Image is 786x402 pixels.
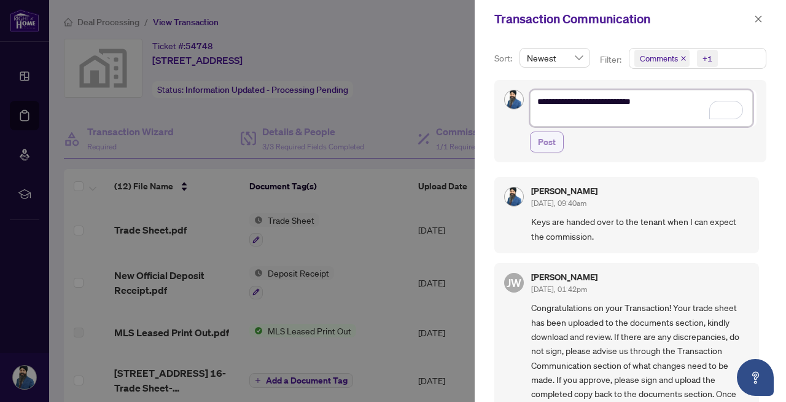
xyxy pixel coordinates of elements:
span: Post [538,132,556,152]
div: Transaction Communication [494,10,750,28]
img: Profile Icon [505,187,523,206]
span: Newest [527,49,583,67]
span: Keys are handed over to the tenant when I can expect the commission. [531,215,749,243]
button: Open asap [737,359,774,396]
p: Filter: [600,53,623,66]
span: JW [507,274,521,291]
img: Profile Icon [505,90,523,109]
span: Comments [640,52,678,65]
h5: [PERSON_NAME] [531,187,597,195]
span: [DATE], 01:42pm [531,285,587,294]
div: +1 [702,52,712,65]
span: close [754,15,763,23]
span: [DATE], 09:40am [531,199,586,208]
p: Sort: [494,52,515,65]
button: Post [530,132,564,152]
h5: [PERSON_NAME] [531,273,597,282]
span: close [680,55,687,61]
span: Comments [634,50,690,67]
textarea: To enrich screen reader interactions, please activate Accessibility in Grammarly extension settings [530,90,753,127]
